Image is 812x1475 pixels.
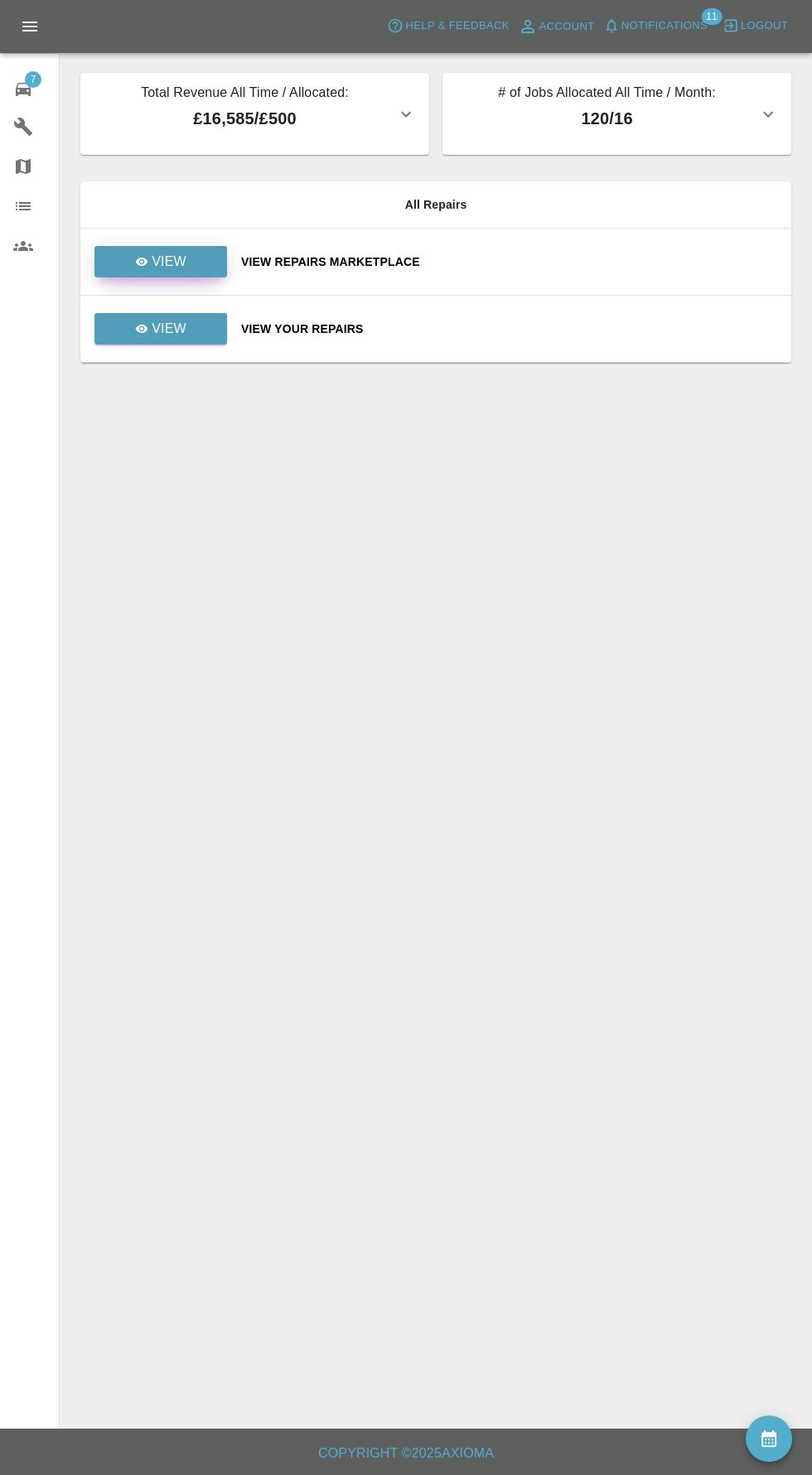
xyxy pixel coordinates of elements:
[405,17,509,36] span: Help & Feedback
[741,17,788,36] span: Logout
[718,13,792,39] button: Logout
[241,253,778,270] a: View Repairs Marketplace
[94,106,396,131] p: £16,585 / £500
[94,313,227,345] a: View
[94,83,396,106] p: Total Revenue All Time / Allocated:
[80,73,429,155] button: Total Revenue All Time / Allocated:£16,585/£500
[80,181,791,229] th: All Repairs
[94,321,228,335] a: View
[599,13,712,39] button: Notifications
[10,7,50,46] button: Open drawer
[442,73,791,155] button: # of Jobs Allocated All Time / Month:120/16
[456,106,758,131] p: 120 / 16
[152,252,186,272] p: View
[621,17,708,36] span: Notifications
[514,13,599,40] a: Account
[701,8,722,25] span: 11
[383,13,513,39] button: Help & Feedback
[25,71,41,88] span: 7
[94,246,227,277] a: View
[456,83,758,106] p: # of Jobs Allocated All Time / Month:
[13,1442,799,1465] h6: Copyright © 2025 Axioma
[539,17,595,36] span: Account
[746,1415,792,1462] button: availability
[241,321,778,337] a: View Your Repairs
[152,319,186,339] p: View
[94,254,228,268] a: View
